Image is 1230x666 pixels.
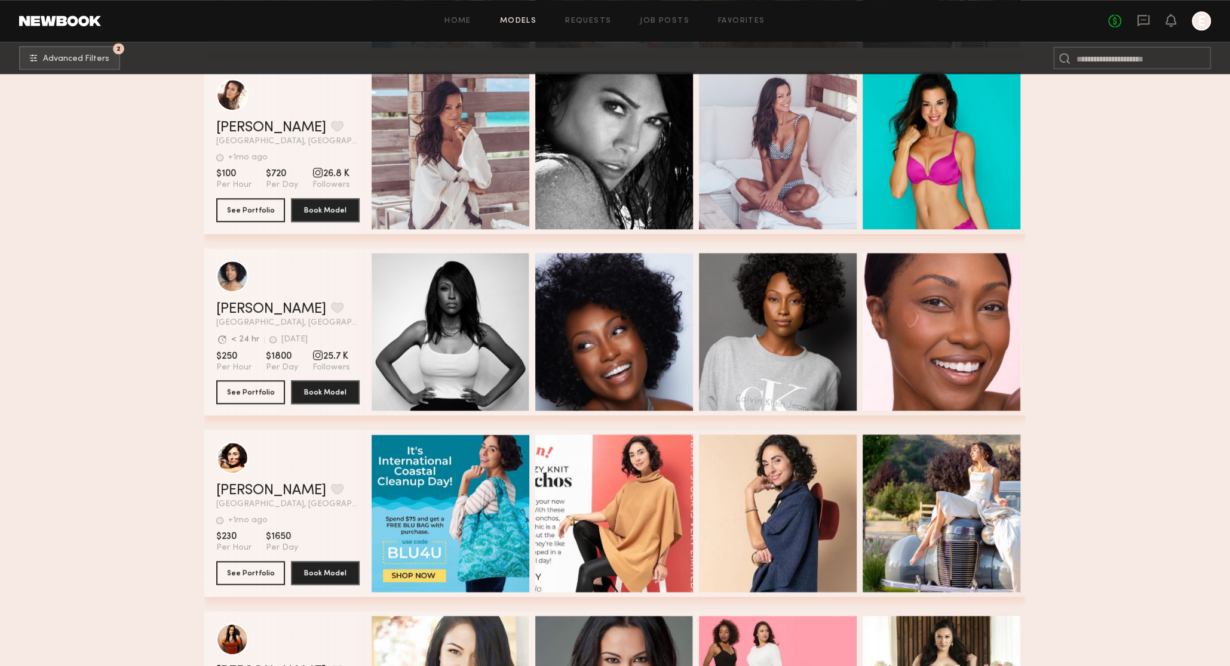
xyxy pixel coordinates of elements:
[918,328,990,338] span: Quick Preview
[216,302,326,316] a: [PERSON_NAME]
[216,542,251,553] span: Per Hour
[216,137,360,146] span: [GEOGRAPHIC_DATA], [GEOGRAPHIC_DATA]
[565,17,611,25] a: Requests
[216,500,360,508] span: [GEOGRAPHIC_DATA], [GEOGRAPHIC_DATA]
[216,121,326,135] a: [PERSON_NAME]
[1192,11,1211,30] a: E
[444,17,471,25] a: Home
[312,362,350,373] span: Followers
[216,380,285,404] button: See Portfolio
[427,328,499,338] span: Quick Preview
[312,168,350,180] span: 26.8 K
[216,561,285,585] button: See Portfolio
[312,350,350,362] span: 25.7 K
[116,46,121,51] span: 2
[291,380,360,404] button: Book Model
[266,350,298,362] span: $1800
[591,146,662,157] span: Quick Preview
[640,17,689,25] a: Job Posts
[266,531,298,542] span: $1650
[500,17,536,25] a: Models
[291,198,360,222] button: Book Model
[754,146,826,157] span: Quick Preview
[228,153,268,162] div: +1mo ago
[427,146,499,157] span: Quick Preview
[754,328,826,338] span: Quick Preview
[216,531,251,542] span: $230
[754,509,826,520] span: Quick Preview
[718,17,765,25] a: Favorites
[591,509,662,520] span: Quick Preview
[591,328,662,338] span: Quick Preview
[918,146,990,157] span: Quick Preview
[216,319,360,327] span: [GEOGRAPHIC_DATA], [GEOGRAPHIC_DATA]
[216,362,251,373] span: Per Hour
[216,168,251,180] span: $100
[19,46,120,70] button: 2Advanced Filters
[918,509,990,520] span: Quick Preview
[281,335,308,344] div: [DATE]
[312,180,350,190] span: Followers
[266,362,298,373] span: Per Day
[231,335,259,344] div: < 24 hr
[216,180,251,190] span: Per Hour
[291,561,360,585] button: Book Model
[43,55,109,63] span: Advanced Filters
[427,509,499,520] span: Quick Preview
[216,350,251,362] span: $250
[266,180,298,190] span: Per Day
[216,483,326,498] a: [PERSON_NAME]
[216,198,285,222] button: See Portfolio
[266,168,298,180] span: $720
[266,542,298,553] span: Per Day
[228,516,268,525] div: +1mo ago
